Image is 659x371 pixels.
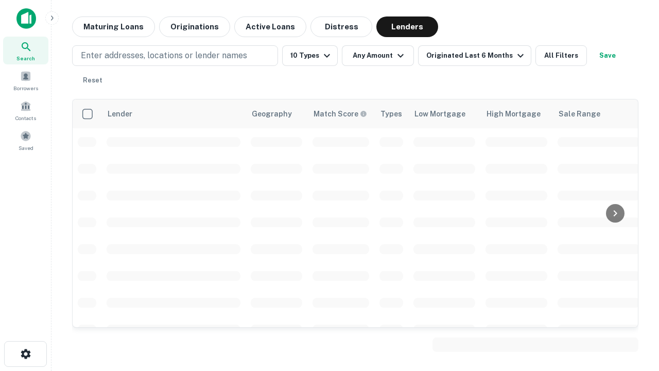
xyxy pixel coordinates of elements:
button: Maturing Loans [72,16,155,37]
th: Types [374,99,408,128]
a: Search [3,37,48,64]
span: Contacts [15,114,36,122]
button: 10 Types [282,45,338,66]
div: Types [380,108,402,120]
a: Contacts [3,96,48,124]
button: Any Amount [342,45,414,66]
div: Capitalize uses an advanced AI algorithm to match your search with the best lender. The match sco... [314,108,367,120]
th: Capitalize uses an advanced AI algorithm to match your search with the best lender. The match sco... [307,99,374,128]
p: Enter addresses, locations or lender names [81,49,247,62]
th: High Mortgage [480,99,552,128]
th: Lender [101,99,246,128]
button: Originated Last 6 Months [418,45,531,66]
button: Originations [159,16,230,37]
div: Originated Last 6 Months [426,49,527,62]
th: Geography [246,99,307,128]
button: Lenders [376,16,438,37]
div: Low Mortgage [414,108,465,120]
button: Active Loans [234,16,306,37]
a: Saved [3,126,48,154]
a: Borrowers [3,66,48,94]
button: All Filters [535,45,587,66]
div: Lender [108,108,132,120]
div: Geography [252,108,292,120]
h6: Match Score [314,108,365,120]
div: Sale Range [559,108,600,120]
span: Saved [19,144,33,152]
button: Reset [76,70,109,91]
img: capitalize-icon.png [16,8,36,29]
th: Sale Range [552,99,645,128]
span: Borrowers [13,84,38,92]
button: Save your search to get updates of matches that match your search criteria. [591,45,624,66]
span: Search [16,54,35,62]
button: Distress [310,16,372,37]
div: High Mortgage [487,108,541,120]
button: Enter addresses, locations or lender names [72,45,278,66]
th: Low Mortgage [408,99,480,128]
iframe: Chat Widget [608,289,659,338]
